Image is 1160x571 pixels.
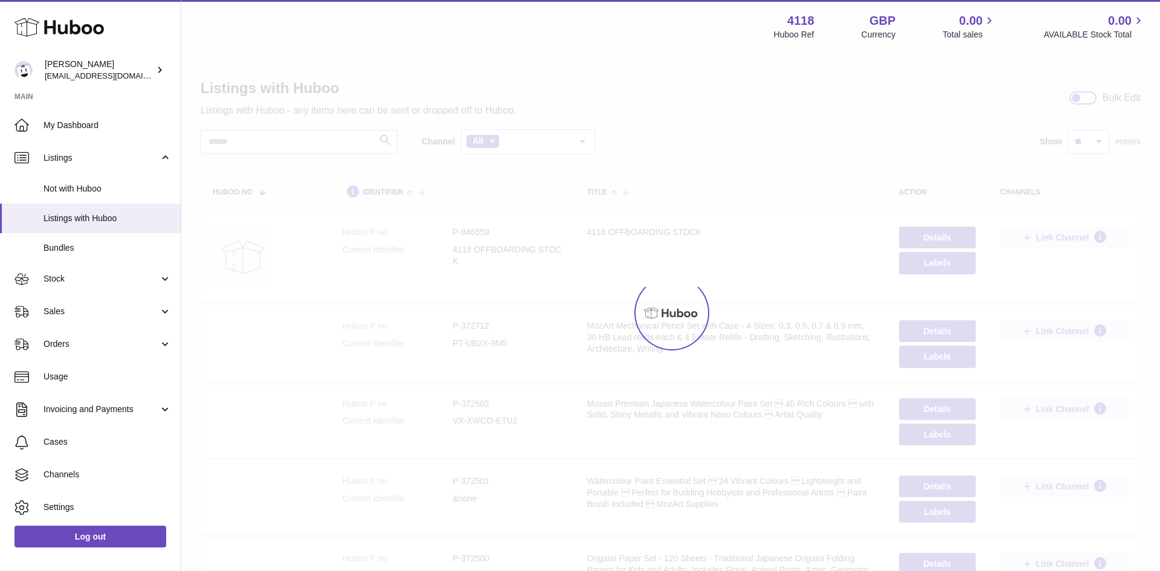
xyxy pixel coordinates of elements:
[43,242,172,254] span: Bundles
[1108,13,1132,29] span: 0.00
[43,502,172,513] span: Settings
[1043,13,1145,40] a: 0.00 AVAILABLE Stock Total
[43,120,172,131] span: My Dashboard
[43,371,172,382] span: Usage
[869,13,895,29] strong: GBP
[43,404,159,415] span: Invoicing and Payments
[942,13,996,40] a: 0.00 Total sales
[1043,29,1145,40] span: AVAILABLE Stock Total
[942,29,996,40] span: Total sales
[14,61,33,79] img: internalAdmin-4118@internal.huboo.com
[43,273,159,285] span: Stock
[43,338,159,350] span: Orders
[787,13,814,29] strong: 4118
[45,59,153,82] div: [PERSON_NAME]
[43,306,159,317] span: Sales
[774,29,814,40] div: Huboo Ref
[14,526,166,547] a: Log out
[43,469,172,480] span: Channels
[959,13,983,29] span: 0.00
[43,213,172,224] span: Listings with Huboo
[43,183,172,195] span: Not with Huboo
[43,152,159,164] span: Listings
[45,71,178,80] span: [EMAIL_ADDRESS][DOMAIN_NAME]
[43,436,172,448] span: Cases
[862,29,896,40] div: Currency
